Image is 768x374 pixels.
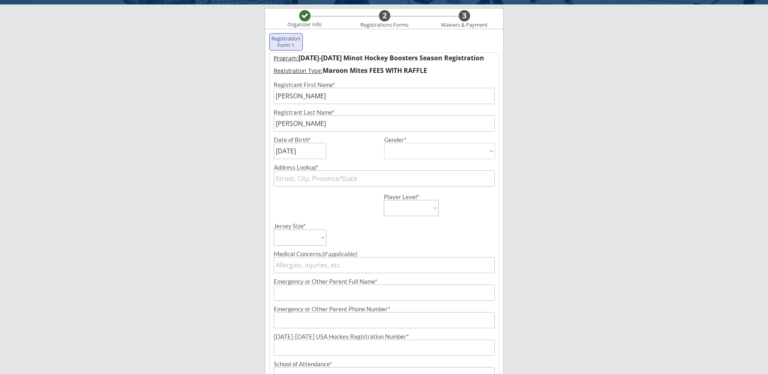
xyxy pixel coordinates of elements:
[436,22,492,28] div: Waivers & Payment
[274,164,495,170] div: Address Lookup
[274,137,315,143] div: Date of Birth
[274,54,298,62] u: Program:
[384,194,439,200] div: Player Level
[323,66,427,75] strong: Maroon Mites FEES WITH RAFFLE
[274,223,315,229] div: Jersey Size
[274,251,495,257] div: Medical Concerns
[298,53,484,62] strong: [DATE]-[DATE] Minot Hockey Boosters Season Registration
[274,170,495,187] input: Street, City, Province/State
[271,36,301,48] div: Registration Form 1
[274,334,495,340] div: [DATE]-[DATE] USA Hockey Registration Number
[274,306,495,312] div: Emergency or Other Parent Phone Number
[321,250,357,257] em: (if applicable)
[357,22,413,28] div: Registrations Forms
[384,137,495,143] div: Gender
[274,67,323,74] u: Registration Type:
[274,278,495,285] div: Emergency or Other Parent Full Name
[274,82,495,88] div: Registrant First Name
[274,109,495,115] div: Registrant Last Name
[459,11,470,20] div: 3
[379,11,390,20] div: 2
[274,361,495,367] div: School of Attendance
[274,257,495,273] input: Allergies, injuries, etc.
[283,21,327,28] div: Organizer Info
